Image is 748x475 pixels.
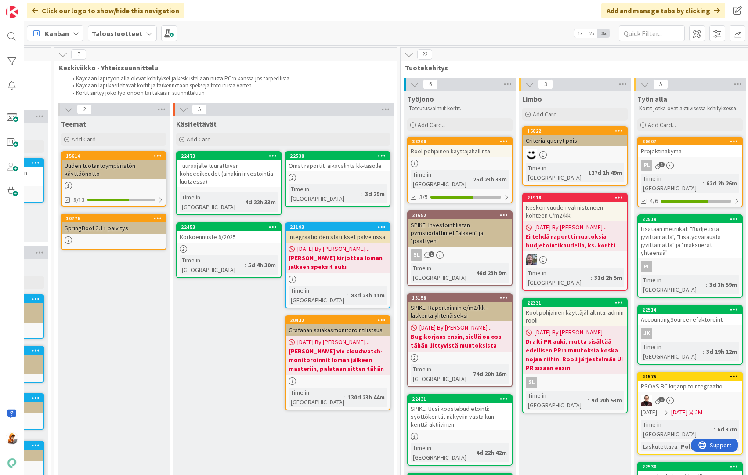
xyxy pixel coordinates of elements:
[68,75,388,82] li: Käydään läpi työn alla olevat kehitykset ja keskustellaan niistä PO:n kanssa jos tarpeellista
[346,392,387,402] div: 130d 23h 44m
[286,316,390,336] div: 20432Grafanan asiakasmonitorointilistaus
[695,408,702,417] div: 2M
[523,307,627,326] div: Roolipohjainen käyttäjähallinta: admin rooli
[648,121,676,129] span: Add Card...
[289,254,387,271] b: [PERSON_NAME] kirjottaa loman jälkeen speksit auki
[523,194,627,221] div: 21918Kesken vuoden valmistuneen kohteen €/m2/kk
[423,79,438,90] span: 6
[412,396,512,402] div: 22431
[177,152,281,187] div: 22473Tuuraajalle tuurattavan kohdeoikeudet (ainakin investointia luotaessa)
[408,249,512,261] div: sl
[412,138,512,145] div: 22268
[66,153,166,159] div: 15614
[286,152,390,171] div: 22538Omat raportit: aikavalinta kk-tasolle
[286,160,390,171] div: Omat raportit: aikavalinta kk-tasolle
[418,121,446,129] span: Add Card...
[349,290,387,300] div: 83d 23h 11m
[522,193,628,291] a: 21918Kesken vuoden valmistuneen kohteen €/m2/kk[DATE] By [PERSON_NAME]...Ei tehdä raporttimuutoks...
[72,135,100,143] span: Add Card...
[407,94,434,103] span: Työjono
[638,306,742,325] div: 22514AccountingSource refaktorointi
[638,395,742,406] div: AA
[637,372,743,455] a: 21575PSOAS BC kirjanpitointegraatioAA[DATE][DATE]2MTime in [GEOGRAPHIC_DATA]:6d 37mLaskutettava:P...
[62,160,166,179] div: Uuden tuotantoympäristön käyttöönotto
[638,373,742,392] div: 21575PSOAS BC kirjanpitointegraatio
[703,178,704,188] span: :
[642,216,742,222] div: 22519
[6,457,18,469] img: avatar
[92,29,142,38] b: Taloustuotteet
[642,464,742,470] div: 22530
[297,244,369,254] span: [DATE] By [PERSON_NAME]...
[470,369,471,379] span: :
[181,224,281,230] div: 22453
[245,260,246,270] span: :
[408,211,512,219] div: 21652
[429,251,434,257] span: 1
[68,82,388,89] li: Käydään läpi käsiteltävät kortit ja tarkennetaan speksejä toteutusta varten
[535,328,607,337] span: [DATE] By [PERSON_NAME]...
[408,403,512,430] div: SPIKE: Uusi koostebudjetointi: syöttökentät näkyviin vasta kun kenttä aktiivinen
[363,189,387,199] div: 3d 29m
[59,63,386,72] span: Keskiviikko - Yhteissuunnittelu
[671,408,687,417] span: [DATE]
[715,424,739,434] div: 6d 37m
[526,377,537,388] div: sl
[411,170,470,189] div: Time in [GEOGRAPHIC_DATA]
[61,151,166,207] a: 15614Uuden tuotantoympäristön käyttöönotto8/13
[408,138,512,157] div: 22268Roolipohjainen käyttäjähallinta
[473,268,474,278] span: :
[176,120,217,128] span: Käsiteltävät
[523,299,627,326] div: 22331Roolipohjainen käyttäjähallinta: admin rooli
[637,94,667,103] span: Työn alla
[638,306,742,314] div: 22514
[527,128,627,134] div: 16822
[286,324,390,336] div: Grafanan asiakasmonitorointilistaus
[177,160,281,187] div: Tuuraajalle tuurattavan kohdeoikeudet (ainakin investointia luotaessa)
[586,29,598,38] span: 2x
[187,135,215,143] span: Add Card...
[419,192,428,202] span: 3/5
[522,126,628,186] a: 16822Criteria-queryt poisMHTime in [GEOGRAPHIC_DATA]:127d 1h 49m
[411,263,473,283] div: Time in [GEOGRAPHIC_DATA]
[641,420,714,439] div: Time in [GEOGRAPHIC_DATA]
[642,307,742,313] div: 22514
[473,448,474,457] span: :
[408,138,512,145] div: 22268
[71,49,86,60] span: 7
[61,120,86,128] span: Teemat
[18,1,40,12] span: Support
[192,104,207,115] span: 5
[77,104,92,115] span: 2
[411,443,473,462] div: Time in [GEOGRAPHIC_DATA]
[641,174,703,193] div: Time in [GEOGRAPHIC_DATA]
[639,105,741,112] p: Kortit jotka ovat aktiivisessa kehityksessä.
[523,127,627,146] div: 16822Criteria-queryt pois
[638,215,742,223] div: 22519
[177,223,281,231] div: 22453
[704,178,739,188] div: 62d 2h 26m
[522,298,628,413] a: 22331Roolipohjainen käyttäjähallinta: admin rooli[DATE] By [PERSON_NAME]...Drafti PR auki, mutta ...
[347,290,349,300] span: :
[527,300,627,306] div: 22331
[704,347,739,356] div: 3d 19h 12m
[642,373,742,380] div: 21575
[641,342,703,361] div: Time in [GEOGRAPHIC_DATA]
[6,432,18,445] img: MH
[526,268,591,287] div: Time in [GEOGRAPHIC_DATA]
[286,231,390,243] div: Integraatioiden statukset palvelussa
[642,138,742,145] div: 20607
[407,210,513,286] a: 21652SPIKE: Investointilistan pvmsuodattimet "alkaen" ja "päättyen"slTime in [GEOGRAPHIC_DATA]:46...
[659,397,665,402] span: 1
[641,261,652,272] div: PL
[638,145,742,157] div: Projektinäkymä
[417,49,432,60] span: 22
[641,160,652,171] div: PL
[176,151,282,215] a: 22473Tuuraajalle tuurattavan kohdeoikeudet (ainakin investointia luotaessa)Time in [GEOGRAPHIC_DA...
[361,189,363,199] span: :
[589,395,624,405] div: 9d 20h 53m
[61,214,166,250] a: 10776SpringBoot 3.1+ päivitys
[290,153,390,159] div: 22538
[638,373,742,381] div: 21575
[289,184,361,203] div: Time in [GEOGRAPHIC_DATA]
